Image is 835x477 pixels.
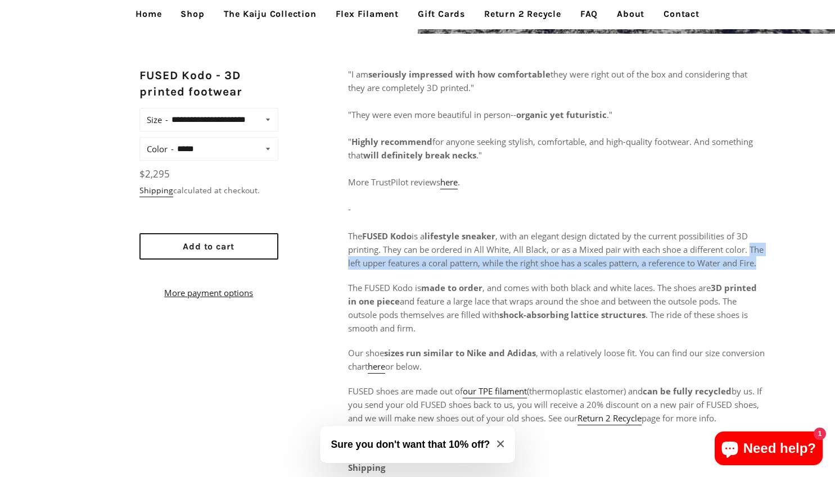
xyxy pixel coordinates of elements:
strong: made to order [421,282,482,293]
strong: 3D printed in one piece [348,282,757,307]
label: Color [147,141,174,157]
strong: sizes run similar to Nike and Adidas [384,347,536,358]
label: Size [147,112,168,128]
span: $2,295 [139,167,170,180]
span: "I am they were right out of the box and considering that they are completely 3D printed." "They ... [348,69,764,269]
strong: seriously impressed with how comfortable [368,69,550,80]
h2: FUSED Kodo - 3D printed footwear [139,67,279,101]
strong: organic yet futuristic [516,109,607,120]
inbox-online-store-chat: Shopify online store chat [711,431,826,468]
span: Add to cart [183,241,234,252]
strong: will definitely break necks [363,149,476,161]
a: here [368,361,385,374]
span: The FUSED Kodo is , and comes with both black and white laces. The shoes are and feature a large ... [348,282,757,334]
a: More payment options [139,286,279,299]
strong: Highly recommend [351,136,432,147]
strong: Shipping [348,462,385,473]
a: Shipping [139,185,173,197]
strong: shock-absorbing lattice structures [499,309,646,320]
strong: can be fully recycled [643,385,732,397]
strong: lifestyle sneaker [425,230,495,242]
a: our TPE filament [463,385,527,398]
a: Return 2 Recycle [577,412,642,425]
span: FUSED shoes are made out of (thermoplastic elastomer) and by us. If you send your old FUSED shoes... [348,385,762,425]
strong: FUSED Kodo [362,230,412,242]
a: here [440,176,458,189]
button: Add to cart [139,233,279,260]
div: calculated at checkout. [139,184,279,197]
span: Our shoe , with a relatively loose fit. You can find our size conversion chart or below. [348,347,765,374]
